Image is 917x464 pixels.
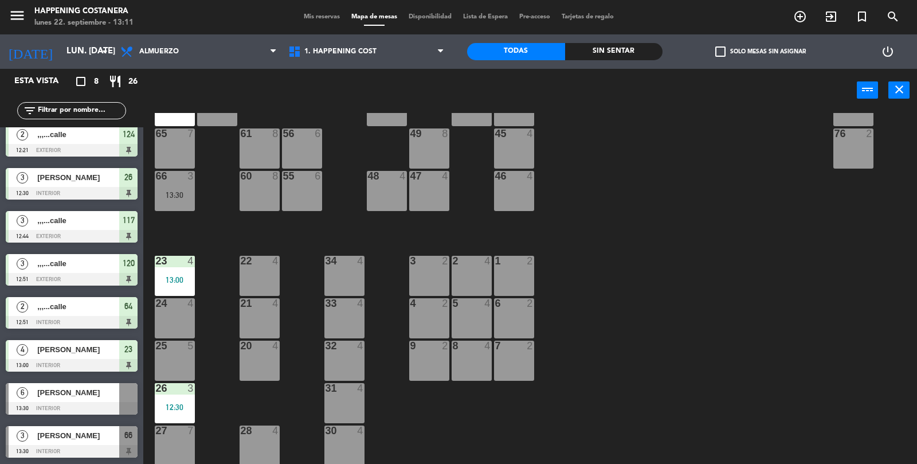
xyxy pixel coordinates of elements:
[442,171,449,181] div: 4
[9,7,26,28] button: menu
[37,387,119,399] span: [PERSON_NAME]
[74,75,88,88] i: crop_square
[410,298,411,309] div: 4
[467,43,565,60] div: Todas
[715,46,726,57] span: check_box_outline_blank
[410,128,411,139] div: 49
[17,129,28,141] span: 2
[187,128,194,139] div: 7
[128,75,138,88] span: 26
[272,298,279,309] div: 4
[272,128,279,139] div: 8
[124,428,132,442] span: 66
[857,81,878,99] button: power_input
[37,104,126,117] input: Filtrar por nombre...
[187,171,194,181] div: 3
[187,298,194,309] div: 4
[283,171,284,181] div: 55
[357,383,364,393] div: 4
[9,7,26,24] i: menu
[888,81,910,99] button: close
[315,128,322,139] div: 6
[495,128,496,139] div: 45
[442,128,449,139] div: 8
[187,341,194,351] div: 5
[17,387,28,399] span: 6
[123,213,135,227] span: 117
[17,430,28,442] span: 3
[17,172,28,184] span: 3
[357,256,364,266] div: 4
[304,48,377,56] span: 1. HAPPENING COST
[484,256,491,266] div: 4
[155,403,195,411] div: 12:30
[410,341,411,351] div: 9
[37,128,119,141] span: ,,,...calle
[298,14,346,20] span: Mis reservas
[886,10,900,24] i: search
[442,341,449,351] div: 2
[442,298,449,309] div: 2
[283,128,284,139] div: 56
[495,298,496,309] div: 6
[124,299,132,313] span: 64
[37,344,119,356] span: [PERSON_NAME]
[272,171,279,181] div: 8
[23,104,37,118] i: filter_list
[484,298,491,309] div: 4
[514,14,556,20] span: Pre-acceso
[892,83,906,96] i: close
[17,301,28,313] span: 2
[187,256,194,266] div: 4
[442,256,449,266] div: 2
[357,426,364,436] div: 4
[37,171,119,184] span: [PERSON_NAME]
[187,383,194,393] div: 3
[155,191,195,199] div: 13:30
[855,10,869,24] i: turned_in_not
[556,14,620,20] span: Tarjetas de regalo
[155,276,195,284] div: 13:00
[824,10,838,24] i: exit_to_app
[94,75,99,88] span: 8
[37,430,119,442] span: [PERSON_NAME]
[484,341,491,351] div: 4
[124,170,132,184] span: 26
[527,171,534,181] div: 4
[272,426,279,436] div: 4
[527,256,534,266] div: 2
[368,171,369,181] div: 48
[17,258,28,270] span: 3
[272,256,279,266] div: 4
[187,426,194,436] div: 7
[565,43,663,60] div: Sin sentar
[410,171,411,181] div: 47
[272,341,279,351] div: 4
[410,256,411,266] div: 3
[793,10,807,24] i: add_circle_outline
[123,256,135,270] span: 120
[399,171,406,181] div: 4
[124,342,132,356] span: 23
[527,298,534,309] div: 2
[17,215,28,227] span: 3
[715,46,806,57] label: Solo mesas sin asignar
